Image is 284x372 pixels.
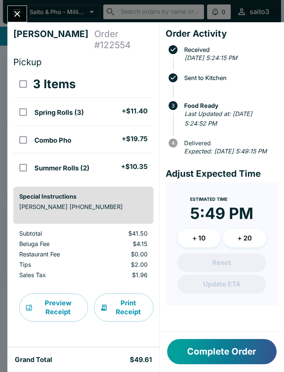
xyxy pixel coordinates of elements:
[94,29,153,51] h4: Order # 122554
[8,6,27,22] button: Close
[34,164,89,173] h5: Summer Rolls (2)
[185,110,252,127] em: Last Updated at: [DATE] 5:24:52 PM
[19,240,87,248] p: Beluga Fee
[180,140,278,146] span: Delivered
[13,71,153,181] table: orders table
[19,293,88,322] button: Preview Receipt
[180,74,278,81] span: Sent to Kitchen
[130,355,152,364] h5: $49.61
[33,77,76,92] h3: 3 Items
[172,103,175,109] text: 3
[19,250,87,258] p: Restaurant Fee
[185,54,237,62] em: [DATE] 5:24:15 PM
[19,230,87,237] p: Subtotal
[190,196,227,202] span: Estimated Time
[190,204,253,223] time: 5:49 PM
[19,261,87,268] p: Tips
[122,107,148,116] h5: + $11.40
[19,193,148,200] h6: Special Instructions
[121,162,148,171] h5: + $10.35
[99,271,148,279] p: $1.96
[13,57,42,67] span: Pickup
[34,108,84,117] h5: Spring Rolls (3)
[166,168,278,179] h4: Adjust Expected Time
[13,29,94,51] h4: [PERSON_NAME]
[177,229,220,248] button: + 10
[99,230,148,237] p: $41.50
[19,203,148,210] p: [PERSON_NAME] [PHONE_NUMBER]
[99,250,148,258] p: $0.00
[99,240,148,248] p: $4.15
[15,355,52,364] h5: Grand Total
[99,261,148,268] p: $2.00
[180,102,278,109] span: Food Ready
[167,339,277,364] button: Complete Order
[171,140,175,146] text: 4
[223,229,266,248] button: + 20
[180,46,278,53] span: Received
[166,28,278,39] h4: Order Activity
[13,230,153,282] table: orders table
[122,134,148,143] h5: + $19.75
[34,136,71,145] h5: Combo Pho
[94,293,153,322] button: Print Receipt
[19,271,87,279] p: Sales Tax
[184,147,267,155] em: Expected: [DATE] 5:49:15 PM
